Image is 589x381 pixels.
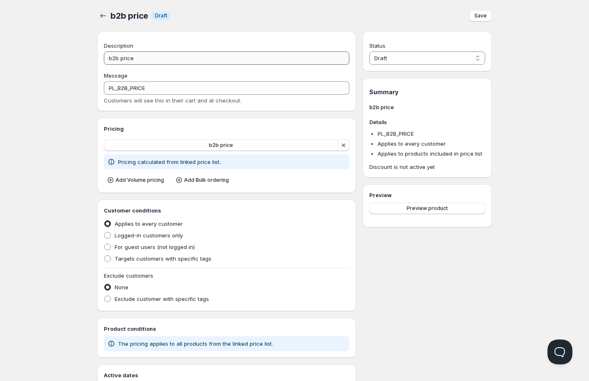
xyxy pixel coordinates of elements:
h3: Product conditions [104,325,349,333]
span: Add Bulk ordering [184,177,229,183]
span: For guest users (not logged in) [115,244,195,250]
span: PL_B2B_PRICE [378,130,414,137]
h3: Preview [369,191,485,199]
span: The pricing applies to all products from the linked price list. [118,340,273,347]
span: Exclude customers [104,272,153,279]
span: Message [104,72,128,79]
span: Status [369,42,385,49]
button: Add Bulk ordering [172,174,234,186]
span: Draft [155,12,167,19]
span: Targets customers with specific tags [115,255,211,262]
span: Logged-in customers only [115,232,183,239]
span: Applies to every customer [378,140,446,147]
span: Applies to products included in price list [378,150,482,157]
button: Preview product [369,203,485,214]
span: b2b price [209,142,233,149]
h3: Customer conditions [104,206,349,215]
iframe: Help Scout Beacon - Open [547,339,572,364]
button: Add Volume pricing [104,174,169,186]
span: Add Volume pricing [115,177,164,183]
h3: Pricing [104,125,349,133]
span: Applies to every customer [115,220,183,227]
span: Save [474,12,487,19]
span: Customers will see this in their cart and at checkout. [104,97,241,104]
span: Description [104,42,133,49]
button: Save [469,10,492,22]
span: b2b price [110,11,148,21]
h3: Details [369,118,485,126]
h3: b2b price [369,103,485,111]
p: Pricing calculated from linked price list. [118,158,221,166]
span: Discount is not active yet [369,163,485,171]
h1: Summary [369,88,485,96]
span: None [115,284,128,291]
button: b2b price [104,139,338,151]
span: Exclude customer with specific tags [115,296,209,302]
input: Private internal description [104,51,349,65]
span: Preview product [407,205,448,212]
h3: Active dates [104,371,349,379]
